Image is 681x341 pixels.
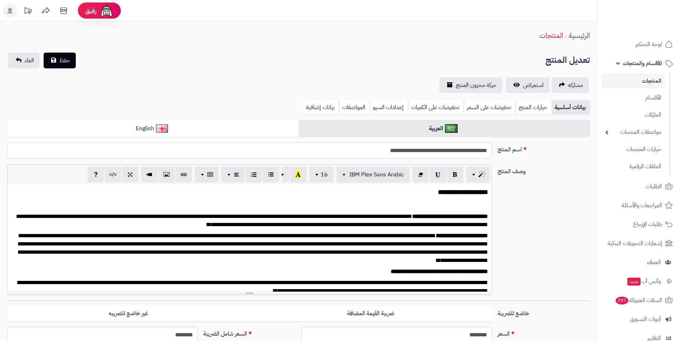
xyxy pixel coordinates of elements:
a: الطلبات [602,178,677,195]
label: اسم المنتج [495,142,593,154]
a: أدوات التسويق [602,311,677,328]
span: استعراض [523,81,544,89]
span: الأقسام والمنتجات [623,58,662,68]
a: وآتس آبجديد [602,273,677,290]
a: الماركات [602,107,665,123]
label: السعر شامل الضريبة [201,327,298,338]
label: السعر [495,327,593,338]
span: 16 [321,170,328,179]
span: لوحة التحكم [636,39,662,49]
span: IBM Plex Sans Arabic [349,170,404,179]
a: إشعارات التحويلات البنكية [602,235,677,252]
button: حفظ [44,53,76,68]
a: مواصفات المنتجات [602,125,665,140]
a: المنتجات [539,30,563,41]
span: رفيق [85,6,97,15]
img: العربية [445,124,458,133]
a: الرئيسية [569,30,590,41]
button: IBM Plex Sans Arabic [336,167,410,182]
span: أدوات التسويق [630,314,661,324]
a: استعراض [506,77,549,93]
a: خيارات المنتجات [602,142,665,157]
span: الغاء [25,56,34,65]
a: خيارات المنتج [515,100,552,115]
span: إشعارات التحويلات البنكية [608,238,662,248]
h2: تعديل المنتج [546,53,590,68]
span: السلات المتروكة [615,295,662,305]
a: إعدادات السيو [370,100,408,115]
a: تخفيضات على الكميات [408,100,464,115]
a: لوحة التحكم [602,36,677,53]
span: المراجعات والأسئلة [622,200,662,210]
span: مشاركه [568,81,583,89]
a: بيانات أساسية [552,100,590,115]
span: طلبات الإرجاع [633,219,662,229]
a: الأقسام [602,90,665,106]
label: خاضع للضريبة [495,306,593,318]
label: وصف المنتج [495,164,593,176]
a: حركة مخزون المنتج [439,77,502,93]
a: المواصفات [339,100,370,115]
a: السلات المتروكة297 [602,292,677,309]
a: طلبات الإرجاع [602,216,677,233]
span: الطلبات [646,181,662,191]
a: تحديثات المنصة [19,4,37,20]
a: العربية [298,120,590,137]
span: العملاء [647,257,661,267]
span: جديد [627,278,641,286]
span: 297 [616,297,628,305]
a: مشاركه [552,77,589,93]
span: حركة مخزون المنتج [456,81,497,89]
label: غير خاضع للضريبه [7,306,250,321]
img: ai-face.png [99,4,114,18]
a: المنتجات [602,74,665,88]
a: المراجعات والأسئلة [602,197,677,214]
button: 16 [309,167,334,182]
a: الملفات الرقمية [602,159,665,174]
span: حفظ [59,56,70,65]
a: العملاء [602,254,677,271]
a: English [7,120,298,137]
a: بيانات إضافية [303,100,339,115]
span: وآتس آب [627,276,661,286]
a: تخفيضات على السعر [464,100,515,115]
img: logo-2.png [632,19,674,34]
a: الغاء [8,53,40,68]
label: ضريبة القيمة المضافة [250,306,492,321]
img: English [156,124,168,133]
